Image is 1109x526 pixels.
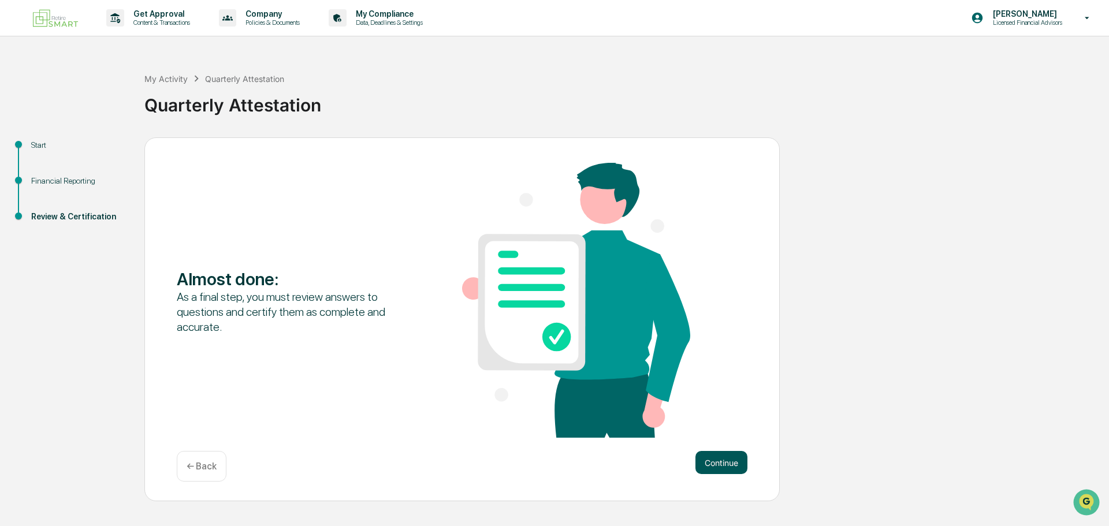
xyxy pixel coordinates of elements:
[984,9,1068,18] p: [PERSON_NAME]
[23,146,75,157] span: Preclearance
[347,18,429,27] p: Data, Deadlines & Settings
[177,268,405,289] div: Almost done :
[31,175,126,187] div: Financial Reporting
[115,196,140,204] span: Pylon
[23,167,73,179] span: Data Lookup
[95,146,143,157] span: Attestations
[28,5,83,32] img: logo
[7,163,77,184] a: 🔎Data Lookup
[236,18,306,27] p: Policies & Documents
[124,9,196,18] p: Get Approval
[695,451,747,474] button: Continue
[12,88,32,109] img: 1746055101610-c473b297-6a78-478c-a979-82029cc54cd1
[12,169,21,178] div: 🔎
[984,18,1068,27] p: Licensed Financial Advisors
[144,85,1103,115] div: Quarterly Attestation
[196,92,210,106] button: Start new chat
[187,461,217,472] p: ← Back
[39,88,189,100] div: Start new chat
[31,211,126,223] div: Review & Certification
[347,9,429,18] p: My Compliance
[236,9,306,18] p: Company
[7,141,79,162] a: 🖐️Preclearance
[79,141,148,162] a: 🗄️Attestations
[31,139,126,151] div: Start
[12,147,21,156] div: 🖐️
[124,18,196,27] p: Content & Transactions
[205,74,284,84] div: Quarterly Attestation
[462,163,690,438] img: Almost done
[12,24,210,43] p: How can we help?
[39,100,146,109] div: We're available if you need us!
[144,74,188,84] div: My Activity
[81,195,140,204] a: Powered byPylon
[84,147,93,156] div: 🗄️
[177,289,405,334] div: As a final step, you must review answers to questions and certify them as complete and accurate.
[1072,488,1103,519] iframe: Open customer support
